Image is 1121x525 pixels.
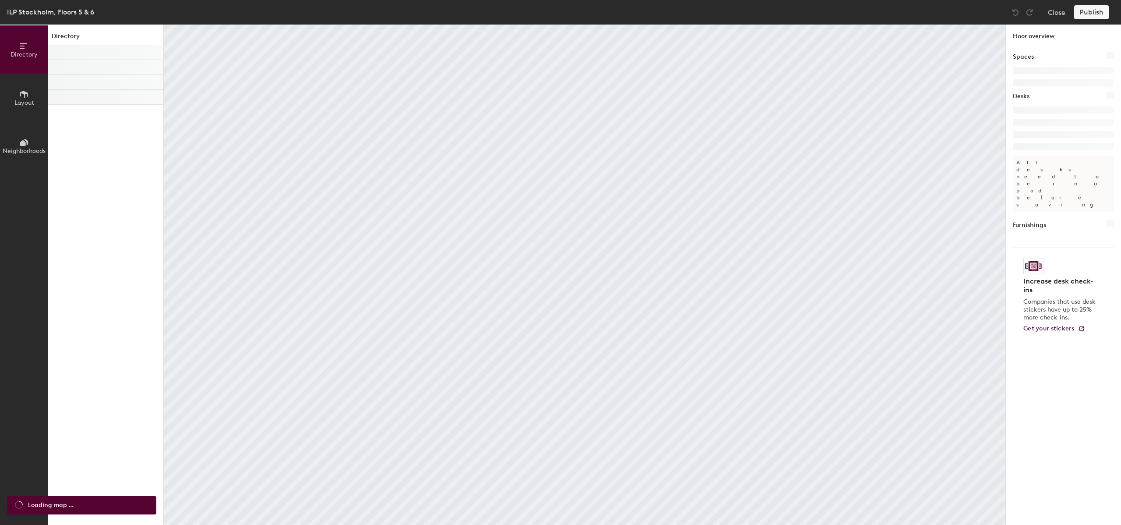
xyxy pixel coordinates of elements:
[1023,259,1043,273] img: Sticker logo
[1013,92,1029,101] h1: Desks
[1006,25,1121,45] h1: Floor overview
[28,500,74,510] span: Loading map ...
[11,51,38,58] span: Directory
[164,25,1005,525] canvas: Map
[7,7,94,18] div: ILP Stockholm, Floors 5 & 6
[1011,8,1020,17] img: Undo
[1013,52,1034,62] h1: Spaces
[1023,277,1098,294] h4: Increase desk check-ins
[3,147,46,155] span: Neighborhoods
[1023,325,1085,333] a: Get your stickers
[1023,325,1075,332] span: Get your stickers
[1025,8,1034,17] img: Redo
[1023,298,1098,322] p: Companies that use desk stickers have up to 25% more check-ins.
[1013,220,1046,230] h1: Furnishings
[1013,156,1114,212] p: All desks need to be in a pod before saving
[14,99,34,106] span: Layout
[1048,5,1065,19] button: Close
[48,32,163,45] h1: Directory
